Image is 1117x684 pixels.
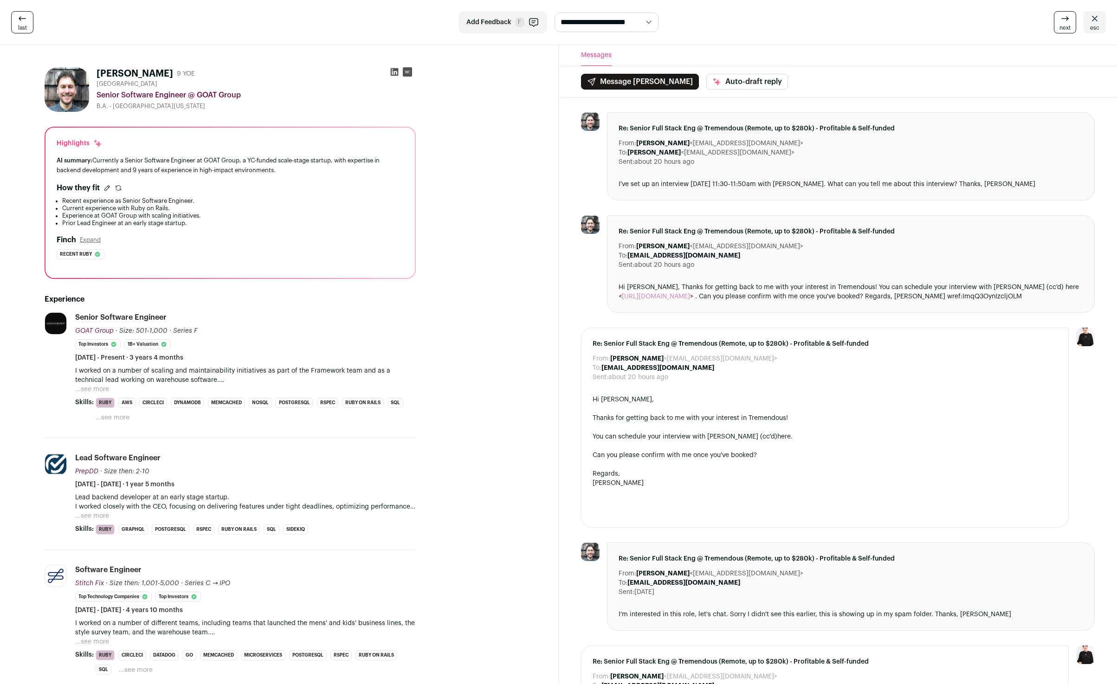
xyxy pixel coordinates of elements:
[593,413,1058,423] div: Thanks for getting back to me with your interest in Tremendous!
[593,469,1058,478] div: Regards,
[636,569,803,578] dd: <[EMAIL_ADDRESS][DOMAIN_NAME]>
[627,252,740,259] b: [EMAIL_ADDRESS][DOMAIN_NAME]
[75,493,416,511] p: Lead backend developer at an early stage startup. I worked closely with the CEO, focusing on deli...
[75,619,416,637] p: I worked on a number of different teams, including teams that launched the mens' and kids' busine...
[581,74,699,90] button: Message [PERSON_NAME]
[18,24,27,32] span: last
[619,139,636,148] dt: From:
[619,283,1084,301] div: Hi [PERSON_NAME], Thanks for getting back to me with your interest in Tremendous! You can schedul...
[593,451,1058,460] div: Can you please confirm with me once you've booked?
[619,242,636,251] dt: From:
[96,665,111,675] li: SQL
[458,11,547,33] button: Add Feedback F
[96,413,129,422] button: ...see more
[627,580,740,586] b: [EMAIL_ADDRESS][DOMAIN_NAME]
[62,205,404,212] li: Current experience with Ruby on Rails.
[97,67,173,80] h1: [PERSON_NAME]
[106,580,179,587] span: · Size then: 1,001-5,000
[97,103,416,110] div: B.A. - [GEOGRAPHIC_DATA][US_STATE]
[100,468,149,475] span: · Size then: 2-10
[75,565,142,575] div: Software Engineer
[777,433,791,440] a: here
[75,385,109,394] button: ...see more
[57,157,92,163] span: AI summary:
[593,363,601,373] dt: To:
[118,650,146,660] li: CircleCI
[75,453,161,463] div: Lead Software Engineer
[342,398,384,408] li: Ruby on Rails
[150,650,179,660] li: Datadog
[610,673,664,680] b: [PERSON_NAME]
[1090,24,1099,32] span: esc
[75,312,167,323] div: Senior Software Engineer
[355,650,397,660] li: Ruby on Rails
[317,398,338,408] li: RSpec
[466,18,511,27] span: Add Feedback
[218,524,260,535] li: Ruby on Rails
[208,398,245,408] li: Memcached
[75,328,114,334] span: GOAT Group
[636,140,690,147] b: [PERSON_NAME]
[182,650,196,660] li: Go
[619,610,1084,619] div: I'm interested in this role, let's chat. Sorry I didn't see this earlier, this is showing up in m...
[593,478,1058,488] div: [PERSON_NAME]
[619,251,627,260] dt: To:
[152,524,189,535] li: PostgreSQL
[57,139,103,148] div: Highlights
[1054,11,1076,33] a: next
[11,11,33,33] a: last
[1076,645,1095,664] img: 9240684-medium_jpg
[1084,11,1106,33] a: esc
[75,650,94,659] span: Skills:
[45,567,66,585] img: 61a826e05a3a3a6ee4d4b780e0d493386dd9996bb7506188523698df93408f18.png
[593,672,610,681] dt: From:
[75,480,174,489] span: [DATE] - [DATE] · 1 year 5 months
[387,398,403,408] li: SQL
[264,524,279,535] li: SQL
[75,637,109,646] button: ...see more
[636,139,803,148] dd: <[EMAIL_ADDRESS][DOMAIN_NAME]>
[581,215,600,234] img: 81552beb8ef324ba4e5c42465494275fb04f5610d95facd35af826bdbf911f2e.png
[619,180,1084,189] div: I've set up an interview [DATE] 11:30-11:50am with [PERSON_NAME]. What can you tell me about this...
[75,592,152,602] li: Top Technology Companies
[75,468,98,475] span: PrepDD
[57,234,76,245] h2: Finch
[249,398,272,408] li: NoSQL
[75,398,94,407] span: Skills:
[97,80,157,88] span: [GEOGRAPHIC_DATA]
[96,524,115,535] li: Ruby
[57,155,404,175] div: Currently a Senior Software Engineer at GOAT Group, a YC-funded scale-stage startup, with experti...
[593,395,1058,404] div: Hi [PERSON_NAME],
[622,293,690,300] a: [URL][DOMAIN_NAME]
[171,398,204,408] li: DynamoDB
[619,569,636,578] dt: From:
[634,587,654,597] dd: [DATE]
[634,260,694,270] dd: about 20 hours ago
[619,124,1084,133] span: Re: Senior Full Stack Eng @ Tremendous (Remote, up to $280k) - Profitable & Self-funded
[619,578,627,587] dt: To:
[185,580,230,587] span: Series C → IPO
[276,398,313,408] li: PostgreSQL
[139,398,167,408] li: CircleCI
[173,328,198,334] span: Series F
[60,250,92,259] span: Recent ruby
[581,112,600,131] img: 81552beb8ef324ba4e5c42465494275fb04f5610d95facd35af826bdbf911f2e.png
[193,524,214,535] li: RSpec
[169,326,171,336] span: ·
[75,580,104,587] span: Stitch Fix
[619,157,634,167] dt: Sent:
[119,665,153,675] button: ...see more
[241,650,285,660] li: Microservices
[593,373,608,382] dt: Sent:
[593,354,610,363] dt: From:
[75,353,183,362] span: [DATE] - Present · 3 years 4 months
[619,148,627,157] dt: To:
[706,74,788,90] button: Auto-draft reply
[45,313,66,334] img: 90b0f640defd455dbb4d6831d0615ca71189435d44083eae6dc6bb6b3c64eeb7.jpg
[593,657,1058,666] span: Re: Senior Full Stack Eng @ Tremendous (Remote, up to $280k) - Profitable & Self-funded
[181,579,183,588] span: ·
[96,650,115,660] li: Ruby
[636,570,690,577] b: [PERSON_NAME]
[96,398,115,408] li: Ruby
[177,69,195,78] div: 9 YOE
